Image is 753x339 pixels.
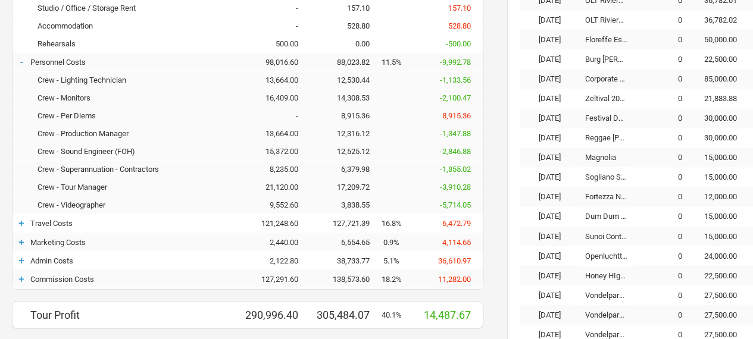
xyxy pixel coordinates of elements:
span: -9,992.78 [440,58,471,67]
td: 12,000.00 [688,187,743,206]
div: 13,664.00 [239,129,310,138]
div: 2,440.00 [239,237,310,246]
span: -2,100.47 [440,93,471,102]
span: 4,114.65 [442,237,471,246]
div: Crew - Superannuation - Contractors [30,165,239,174]
td: Floreffe Esperanzah Festival [579,30,634,49]
div: 40.1% [382,310,411,319]
td: [DATE] [520,128,579,147]
td: [DATE] [520,108,579,128]
div: 15,372.00 [239,147,310,156]
div: 16,409.00 [239,93,310,102]
div: Marketing Costs [30,237,239,246]
td: [DATE] [520,305,579,324]
td: 15,000.00 [688,226,743,246]
div: 0.9% [382,237,411,246]
div: 98,016.60 [239,58,310,67]
div: + [13,236,30,247]
td: [DATE] [520,49,579,69]
td: Magnolia [579,147,634,167]
div: 157.10 [310,4,382,12]
td: Openluchttheatre [PERSON_NAME] [579,246,634,265]
div: Rehearsals [30,39,239,48]
div: Tour Profit [30,308,239,321]
span: -1,347.88 [440,129,471,138]
td: 0 [634,147,689,167]
td: 24,000.00 [688,246,743,265]
div: 88,023.82 [310,58,382,67]
span: 8,915.36 [442,111,471,120]
td: [DATE] [520,206,579,226]
td: [DATE] [520,265,579,285]
div: 8,235.00 [239,165,310,174]
div: 9,552.60 [239,200,310,209]
span: 528.80 [448,21,471,30]
div: 14,308.53 [310,93,382,102]
div: 6,554.65 [310,237,382,246]
td: [DATE] [520,147,579,167]
td: 21,883.88 [688,89,743,108]
div: Crew - Tour Manager [30,183,239,192]
span: 14,487.67 [424,308,471,321]
td: 0 [634,226,689,246]
td: 0 [634,49,689,69]
td: 27,500.00 [688,305,743,324]
span: 11,282.00 [438,274,471,283]
td: Vondelpark Openluchttheater [579,285,634,305]
td: [DATE] [520,246,579,265]
div: 127,291.60 [239,274,310,283]
td: Vondelpark Openluchttheater [579,305,634,324]
td: 85,000.00 [688,69,743,89]
span: -2,846.88 [440,147,471,156]
div: 38,733.77 [310,256,382,265]
div: 2,122.80 [239,256,310,265]
div: 12,316.12 [310,129,382,138]
div: 21,120.00 [239,183,310,192]
div: Crew - Lighting Technician [30,76,239,84]
div: Crew - Videographer [30,200,239,209]
td: [DATE] [520,285,579,305]
div: 5.1% [382,256,411,265]
div: 0.00 [310,39,382,48]
div: Personnel Costs [30,58,239,67]
div: 11.5% [382,58,411,67]
div: 17,209.72 [310,183,382,192]
div: - [239,21,310,30]
td: 0 [634,285,689,305]
td: [DATE] [520,226,579,246]
span: -5,714.05 [440,200,471,209]
span: 157.10 [448,4,471,12]
div: Crew - Per Diems [30,111,239,120]
div: Accommodation [30,21,239,30]
div: Studio / Office / Storage Rent [30,4,239,12]
span: 6,472.79 [442,219,471,228]
div: 305,484.07 [310,308,382,321]
div: 8,915.36 [310,111,382,120]
div: 127,721.39 [310,219,382,228]
td: 15,000.00 [688,167,743,187]
span: -3,910.28 [440,183,471,192]
td: 30,000.00 [688,108,743,128]
td: Dum Dum Republic [579,206,634,226]
td: Festival Du Bout Du Monde [579,108,634,128]
td: [DATE] [520,167,579,187]
td: 0 [634,206,689,226]
td: 15,000.00 [688,206,743,226]
td: [DATE] [520,10,579,30]
div: + [13,217,30,229]
td: OLT Rivierenhof [579,10,634,30]
div: Travel Costs [30,219,239,228]
td: [DATE] [520,89,579,108]
div: 290,996.40 [239,308,310,321]
td: 0 [634,265,689,285]
div: + [13,254,30,266]
td: 0 [634,187,689,206]
td: 30,000.00 [688,128,743,147]
td: Reggae [PERSON_NAME] [579,128,634,147]
td: Corporate Event [579,69,634,89]
div: 13,664.00 [239,76,310,84]
div: - [13,56,30,68]
td: 22,500.00 [688,49,743,69]
div: - [239,111,310,120]
td: 0 [634,30,689,49]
